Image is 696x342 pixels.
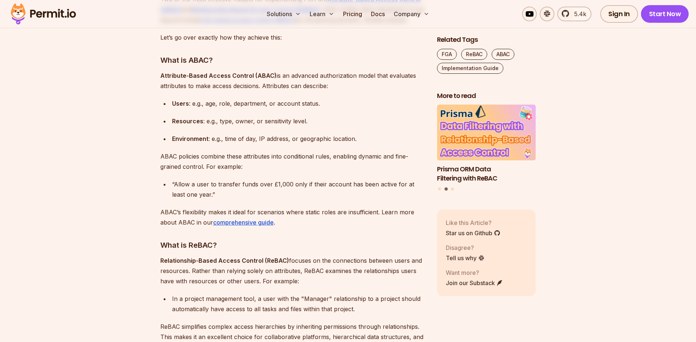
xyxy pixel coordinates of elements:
h3: What is ABAC? [160,54,425,66]
a: ReBAC [461,49,487,60]
p: ABAC’s flexibility makes it ideal for scenarios where static roles are insufficient. Learn more a... [160,207,425,228]
strong: Attribute-Based Access Control (ABAC) [160,72,277,79]
p: Want more? [446,268,503,277]
a: ABAC [492,49,514,60]
a: Star us on Github [446,229,500,237]
h2: More to read [437,91,536,101]
strong: Users [172,100,189,107]
a: Pricing [340,7,365,21]
p: focuses on the connections between users and resources. Rather than relying solely on attributes,... [160,255,425,286]
button: Go to slide 1 [438,188,441,191]
strong: Resources [172,117,203,125]
strong: Environment [172,135,208,142]
a: comprehensive guide [213,219,274,226]
div: : e.g., type, owner, or sensitivity level. [172,116,425,126]
a: Prisma ORM Data Filtering with ReBACPrisma ORM Data Filtering with ReBAC [437,105,536,183]
a: Join our Substack [446,279,503,287]
h3: What is ReBAC? [160,239,425,251]
button: Company [391,7,432,21]
button: Go to slide 2 [444,188,448,191]
p: Disagree? [446,243,485,252]
h2: Related Tags [437,35,536,44]
p: Let’s go over exactly how they achieve this: [160,32,425,43]
div: In a project management tool, a user with the "Manager" relationship to a project should automati... [172,294,425,314]
button: Learn [307,7,337,21]
a: Implementation Guide [437,63,503,74]
p: Like this Article? [446,218,500,227]
a: Sign In [600,5,638,23]
img: Permit logo [7,1,79,26]
h3: Prisma ORM Data Filtering with ReBAC [437,165,536,183]
div: Posts [437,105,536,192]
p: is an advanced authorization model that evaluates attributes to make access decisions. Attributes... [160,70,425,91]
button: Solutions [264,7,304,21]
img: Prisma ORM Data Filtering with ReBAC [437,105,536,161]
p: ABAC policies combine these attributes into conditional rules, enabling dynamic and fine-grained ... [160,151,425,172]
div: : e.g., age, role, department, or account status. [172,98,425,109]
a: FGA [437,49,457,60]
a: Tell us why [446,254,485,262]
strong: Relationship-Based Access Control (ReBAC) [160,257,289,264]
div: : e.g., time of day, IP address, or geographic location. [172,134,425,144]
a: 5.4k [557,7,591,21]
div: “Allow a user to transfer funds over £1,000 only if their account has been active for at least on... [172,179,425,200]
a: Docs [368,7,388,21]
span: 5.4k [570,10,586,18]
button: Go to slide 3 [451,188,454,191]
li: 2 of 3 [437,105,536,183]
a: Start Now [641,5,689,23]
